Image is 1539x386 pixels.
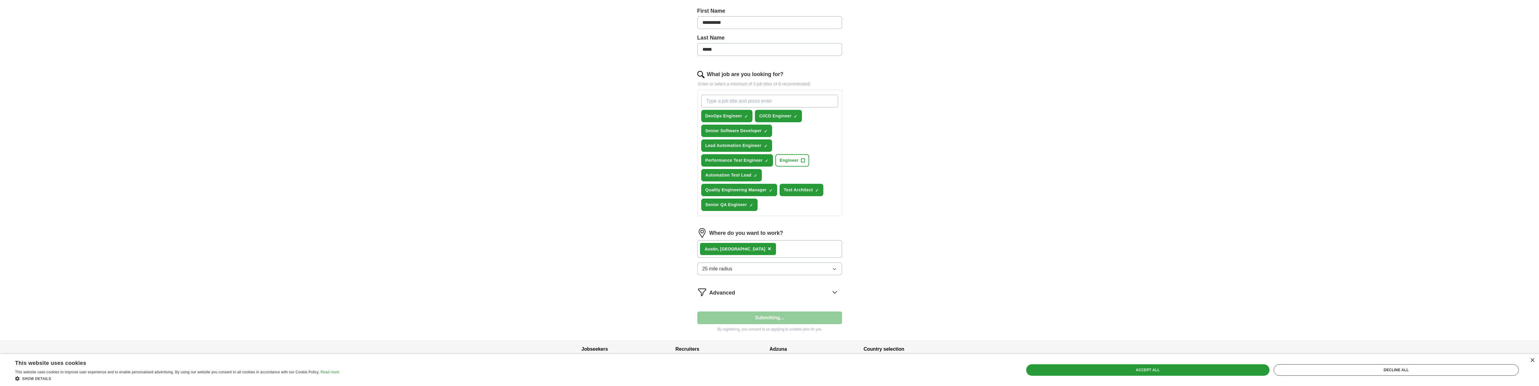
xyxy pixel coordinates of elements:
[1530,358,1534,363] div: Close
[701,125,772,137] button: Senior Software Developer✓
[744,114,748,119] span: ✓
[705,187,767,193] span: Quality Engineering Manager
[701,184,777,196] button: Quality Engineering Manager✓
[697,81,842,87] p: Enter or select a minimum of 3 job titles (4-8 recommended)
[697,228,707,238] img: location.png
[697,7,842,15] label: First Name
[775,154,809,167] button: Engineer
[1274,364,1519,376] div: Decline all
[754,173,757,178] span: ✓
[705,247,718,251] strong: Austin
[701,95,838,107] input: Type a job title and press enter
[764,129,768,134] span: ✓
[769,188,773,193] span: ✓
[755,110,802,122] button: CI/CD Engineer✓
[15,370,320,374] span: This website uses cookies to improve user experience and to enable personalised advertising. By u...
[705,172,752,178] span: Automation Test Lead
[765,158,768,163] span: ✓
[701,139,772,152] button: Lead Automation Engineer✓
[780,184,824,196] button: Test Architect✓
[697,263,842,275] button: 25 mile radius
[15,358,324,367] div: This website uses cookies
[707,70,784,78] label: What job are you looking for?
[701,169,762,181] button: Automation Test Lead✓
[705,246,765,252] div: , [GEOGRAPHIC_DATA]
[705,202,747,208] span: Senior QA Engineer
[697,34,842,42] label: Last Name
[815,188,819,193] span: ✓
[697,287,707,297] img: filter
[709,229,783,237] label: Where do you want to work?
[749,203,753,208] span: ✓
[697,71,705,78] img: search.png
[705,128,762,134] span: Senior Software Developer
[15,375,339,381] div: Show details
[701,199,758,211] button: Senior QA Engineer✓
[701,154,773,167] button: Performance Test Engineer✓
[768,245,771,252] span: ×
[764,144,768,148] span: ✓
[768,244,771,254] button: ×
[709,289,735,297] span: Advanced
[701,110,753,122] button: DevOps Engineer✓
[320,370,339,374] a: Read more, opens a new window
[780,157,799,164] span: Engineer
[1026,364,1269,376] div: Accept all
[705,157,763,164] span: Performance Test Engineer
[22,377,51,381] span: Show details
[794,114,797,119] span: ✓
[784,187,813,193] span: Test Architect
[705,113,742,119] span: DevOps Engineer
[705,142,762,149] span: Lead Automation Engineer
[697,311,842,324] button: Submitting...
[759,113,791,119] span: CI/CD Engineer
[864,341,958,358] h4: Country selection
[697,327,842,332] p: By registering, you consent to us applying to suitable jobs for you
[702,265,733,273] span: 25 mile radius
